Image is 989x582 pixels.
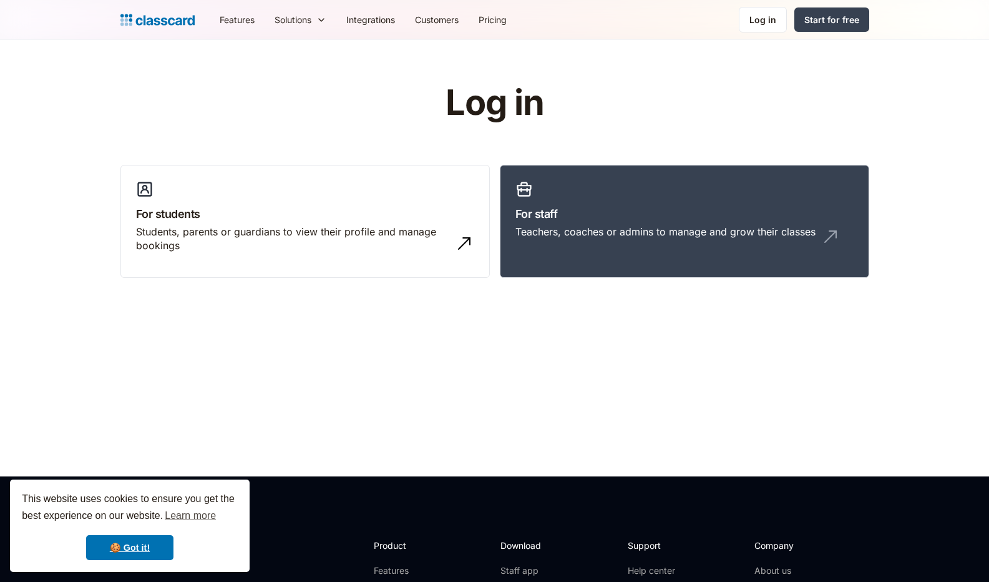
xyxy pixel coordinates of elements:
a: Staff app [500,565,552,577]
a: Start for free [794,7,869,32]
span: This website uses cookies to ensure you get the best experience on our website. [22,491,238,525]
div: cookieconsent [10,480,250,572]
h1: Log in [296,84,693,122]
div: Start for free [804,13,859,26]
a: Pricing [469,6,517,34]
h2: Company [754,539,837,552]
a: Help center [628,565,678,577]
a: Logo [120,11,195,29]
a: For staffTeachers, coaches or admins to manage and grow their classes [500,165,869,279]
a: Features [374,565,441,577]
div: Solutions [275,13,311,26]
a: Integrations [336,6,405,34]
a: learn more about cookies [163,506,218,525]
a: About us [754,565,837,577]
div: Students, parents or guardians to view their profile and manage bookings [136,225,449,253]
a: Features [210,6,265,34]
h3: For students [136,205,474,222]
a: dismiss cookie message [86,535,173,560]
div: Log in [749,13,776,26]
a: Customers [405,6,469,34]
a: Log in [739,7,787,32]
h3: For staff [515,205,854,222]
div: Solutions [265,6,336,34]
h2: Support [628,539,678,552]
h2: Product [374,539,441,552]
h2: Download [500,539,552,552]
a: For studentsStudents, parents or guardians to view their profile and manage bookings [120,165,490,279]
div: Teachers, coaches or admins to manage and grow their classes [515,225,816,239]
